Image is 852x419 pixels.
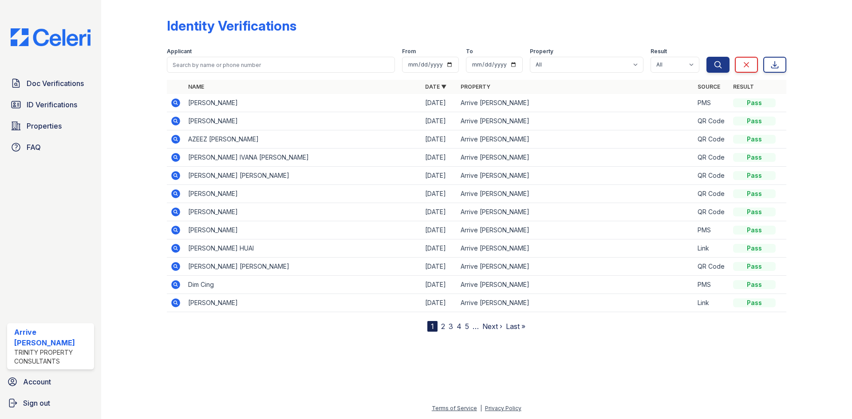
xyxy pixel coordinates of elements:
td: QR Code [694,112,730,130]
td: QR Code [694,149,730,167]
td: [DATE] [422,185,457,203]
td: [PERSON_NAME] [185,94,422,112]
a: Doc Verifications [7,74,94,92]
div: Pass [733,153,776,162]
td: AZEEZ [PERSON_NAME] [185,130,422,149]
td: Arrive [PERSON_NAME] [457,294,694,312]
a: ID Verifications [7,96,94,114]
td: [PERSON_NAME] [PERSON_NAME] [185,258,422,276]
span: Account [23,376,51,387]
td: [DATE] [422,258,457,276]
span: Doc Verifications [27,78,84,89]
div: Arrive [PERSON_NAME] [14,327,91,348]
a: Sign out [4,394,98,412]
td: [DATE] [422,221,457,239]
td: QR Code [694,258,730,276]
td: [DATE] [422,130,457,149]
div: Pass [733,280,776,289]
td: [PERSON_NAME] [185,203,422,221]
div: Pass [733,298,776,307]
div: Pass [733,135,776,144]
a: Name [188,83,204,90]
label: Result [651,48,667,55]
a: Date ▼ [425,83,446,90]
td: [DATE] [422,294,457,312]
label: Property [530,48,553,55]
a: Account [4,373,98,391]
img: CE_Logo_Blue-a8612792a0a2168367f1c8372b55b34899dd931a85d93a1a3d3e32e68fde9ad4.png [4,28,98,46]
td: PMS [694,276,730,294]
div: Pass [733,244,776,253]
a: 4 [457,322,461,331]
div: Pass [733,226,776,235]
span: FAQ [27,142,41,153]
td: [DATE] [422,149,457,167]
td: [PERSON_NAME] IVANA [PERSON_NAME] [185,149,422,167]
td: Arrive [PERSON_NAME] [457,276,694,294]
td: Link [694,294,730,312]
td: [DATE] [422,239,457,258]
td: [DATE] [422,203,457,221]
td: [DATE] [422,112,457,130]
td: Arrive [PERSON_NAME] [457,258,694,276]
td: [DATE] [422,276,457,294]
td: Arrive [PERSON_NAME] [457,221,694,239]
td: Link [694,239,730,258]
label: To [466,48,473,55]
td: Arrive [PERSON_NAME] [457,130,694,149]
td: PMS [694,221,730,239]
div: Trinity Property Consultants [14,348,91,366]
td: Arrive [PERSON_NAME] [457,185,694,203]
td: Arrive [PERSON_NAME] [457,239,694,258]
td: Arrive [PERSON_NAME] [457,94,694,112]
a: Result [733,83,754,90]
td: Arrive [PERSON_NAME] [457,167,694,185]
td: [PERSON_NAME] HUAI [185,239,422,258]
div: Pass [733,98,776,107]
td: [DATE] [422,94,457,112]
label: Applicant [167,48,192,55]
input: Search by name or phone number [167,57,395,73]
span: … [473,321,479,332]
td: [PERSON_NAME] [185,185,422,203]
td: QR Code [694,167,730,185]
a: 3 [449,322,453,331]
td: QR Code [694,130,730,149]
div: Pass [733,262,776,271]
td: [PERSON_NAME] [PERSON_NAME] [185,167,422,185]
td: Arrive [PERSON_NAME] [457,203,694,221]
a: Source [698,83,720,90]
span: ID Verifications [27,99,77,110]
td: [PERSON_NAME] [185,221,422,239]
td: PMS [694,94,730,112]
label: From [402,48,416,55]
td: Arrive [PERSON_NAME] [457,149,694,167]
td: QR Code [694,203,730,221]
div: Pass [733,189,776,198]
div: Pass [733,208,776,216]
td: [PERSON_NAME] [185,112,422,130]
a: Terms of Service [432,405,477,411]
a: Properties [7,117,94,135]
span: Sign out [23,398,50,408]
div: | [480,405,482,411]
a: 2 [441,322,445,331]
div: 1 [427,321,438,332]
a: Privacy Policy [485,405,521,411]
a: FAQ [7,138,94,156]
span: Properties [27,121,62,131]
a: Last » [506,322,525,331]
a: 5 [465,322,469,331]
a: Next › [482,322,502,331]
div: Pass [733,117,776,125]
td: Dim Cing [185,276,422,294]
td: Arrive [PERSON_NAME] [457,112,694,130]
td: [PERSON_NAME] [185,294,422,312]
div: Identity Verifications [167,18,296,34]
td: [DATE] [422,167,457,185]
a: Property [461,83,490,90]
div: Pass [733,171,776,180]
td: QR Code [694,185,730,203]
